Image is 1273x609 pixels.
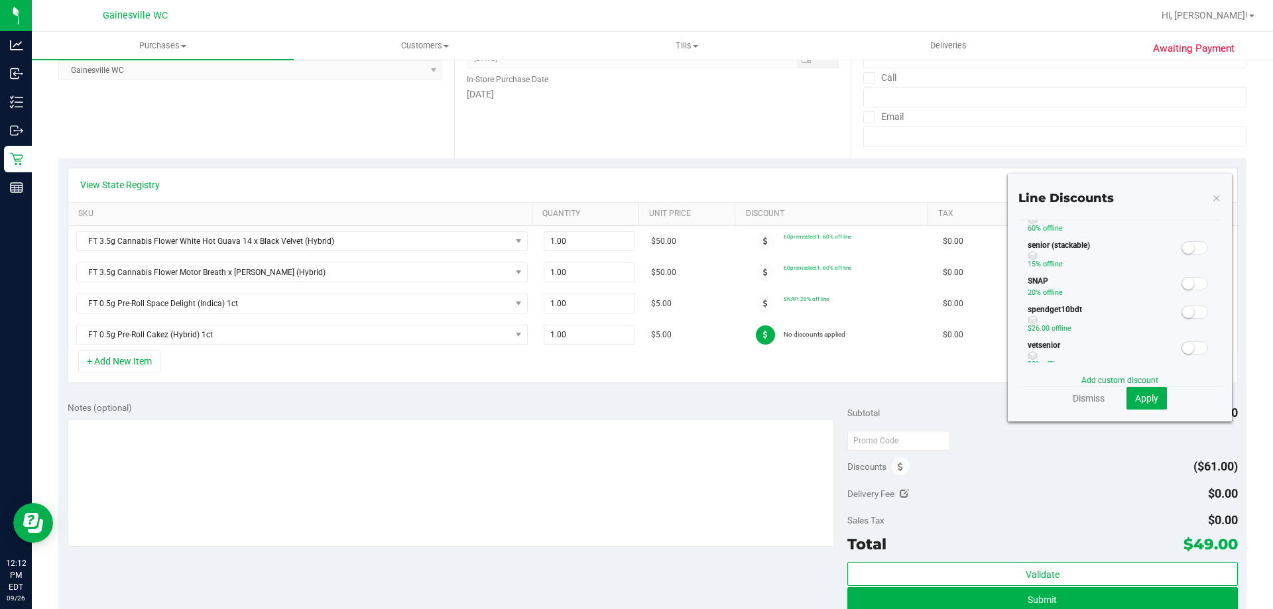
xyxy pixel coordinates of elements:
[1073,392,1105,405] a: Dismiss
[1135,393,1158,404] span: Apply
[847,431,950,451] input: Promo Code
[1018,239,1180,275] div: senior (stackable)
[294,40,555,52] span: Customers
[818,32,1079,60] a: Deliveries
[1162,10,1248,21] span: Hi, [PERSON_NAME]!
[1053,260,1063,268] span: line
[1028,359,1180,370] p: off
[784,331,845,338] span: No discounts applied
[76,231,528,251] span: NO DATA FOUND
[847,535,886,553] span: Total
[78,350,160,372] button: + Add New Item
[863,107,904,127] label: Email
[1053,288,1063,297] span: line
[847,455,886,478] span: Discounts
[1028,288,1041,297] span: 20%
[6,557,26,593] p: 12:12 PM EDT
[77,232,511,250] span: FT 3.5g Cannabis Flower White Hot Guava 14 x Black Velvet (Hybrid)
[10,181,23,194] inline-svg: Reports
[467,87,838,101] div: [DATE]
[467,74,548,85] label: In-Store Purchase Date
[10,124,23,137] inline-svg: Outbound
[542,209,634,219] a: Quantity
[32,40,294,52] span: Purchases
[784,264,851,271] span: 60premselect1: 60% off line
[847,515,884,526] span: Sales Tax
[1018,275,1180,304] div: SNAP
[1028,223,1180,235] p: off
[1028,324,1050,333] span: $26.00
[556,40,817,52] span: Tills
[77,294,511,313] span: FT 0.5g Pre-Roll Space Delight (Indica) 1ct
[77,263,511,282] span: FT 3.5g Cannabis Flower Motor Breath x [PERSON_NAME] (Hybrid)
[1026,569,1060,580] span: Validate
[544,294,635,313] input: 1.00
[1028,260,1041,268] span: 15%
[1126,387,1167,410] button: Apply
[847,488,894,499] span: Delivery Fee
[103,10,168,21] span: Gainesville WC
[1061,324,1071,333] span: line
[863,87,1246,107] input: Format: (999) 999-9999
[68,402,132,413] span: Notes (optional)
[13,503,53,543] iframe: Resource center
[76,294,528,313] span: NO DATA FOUND
[80,178,160,192] a: View State Registry
[76,262,528,282] span: NO DATA FOUND
[544,263,635,282] input: 1.00
[10,67,23,80] inline-svg: Inbound
[1028,224,1041,233] span: 60%
[1208,513,1238,527] span: $0.00
[1208,486,1238,500] span: $0.00
[847,562,1237,586] button: Validate
[938,209,1019,219] a: Tax
[1028,351,1180,360] span: Discount can be combined with other discounts
[651,298,672,310] span: $5.00
[10,95,23,109] inline-svg: Inventory
[1018,304,1180,339] div: spendget10bdt
[544,325,635,344] input: 1.00
[1153,41,1235,56] span: Awaiting Payment
[76,325,528,345] span: NO DATA FOUND
[1028,215,1180,225] span: Discount can be combined with other discounts
[10,38,23,52] inline-svg: Analytics
[1028,594,1057,605] span: Submit
[1028,323,1180,335] p: off
[1018,203,1180,239] div: second-60 (STACKABLE)
[943,329,963,341] span: $0.00
[1028,251,1180,260] span: Discount can be combined with other discounts
[77,325,511,344] span: FT 0.5g Pre-Roll Cakez (Hybrid) 1ct
[1028,360,1041,368] span: 30%
[651,266,676,279] span: $50.00
[556,32,818,60] a: Tills
[1018,191,1114,205] span: Line Discounts
[943,266,963,279] span: $0.00
[1018,339,1180,375] div: vetsenior
[544,232,635,250] input: 1.00
[1053,224,1063,233] span: line
[1028,315,1180,325] span: Discount can be combined with other discounts
[1081,376,1158,385] a: Add custom discount
[1028,258,1180,270] p: off
[784,296,829,302] span: SNAP: 20% off line
[6,593,26,603] p: 09/26
[651,329,672,341] span: $5.00
[746,209,923,219] a: Discount
[943,235,963,248] span: $0.00
[900,489,909,498] i: Edit Delivery Fee
[1053,360,1063,368] span: line
[10,152,23,166] inline-svg: Retail
[1193,459,1238,473] span: ($61.00)
[847,408,880,418] span: Subtotal
[784,233,851,240] span: 60premselect1: 60% off line
[943,298,963,310] span: $0.00
[649,209,730,219] a: Unit Price
[1028,287,1180,299] p: off
[294,32,556,60] a: Customers
[32,32,294,60] a: Purchases
[78,209,527,219] a: SKU
[912,40,985,52] span: Deliveries
[651,235,676,248] span: $50.00
[863,68,896,87] label: Call
[1183,535,1238,553] span: $49.00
